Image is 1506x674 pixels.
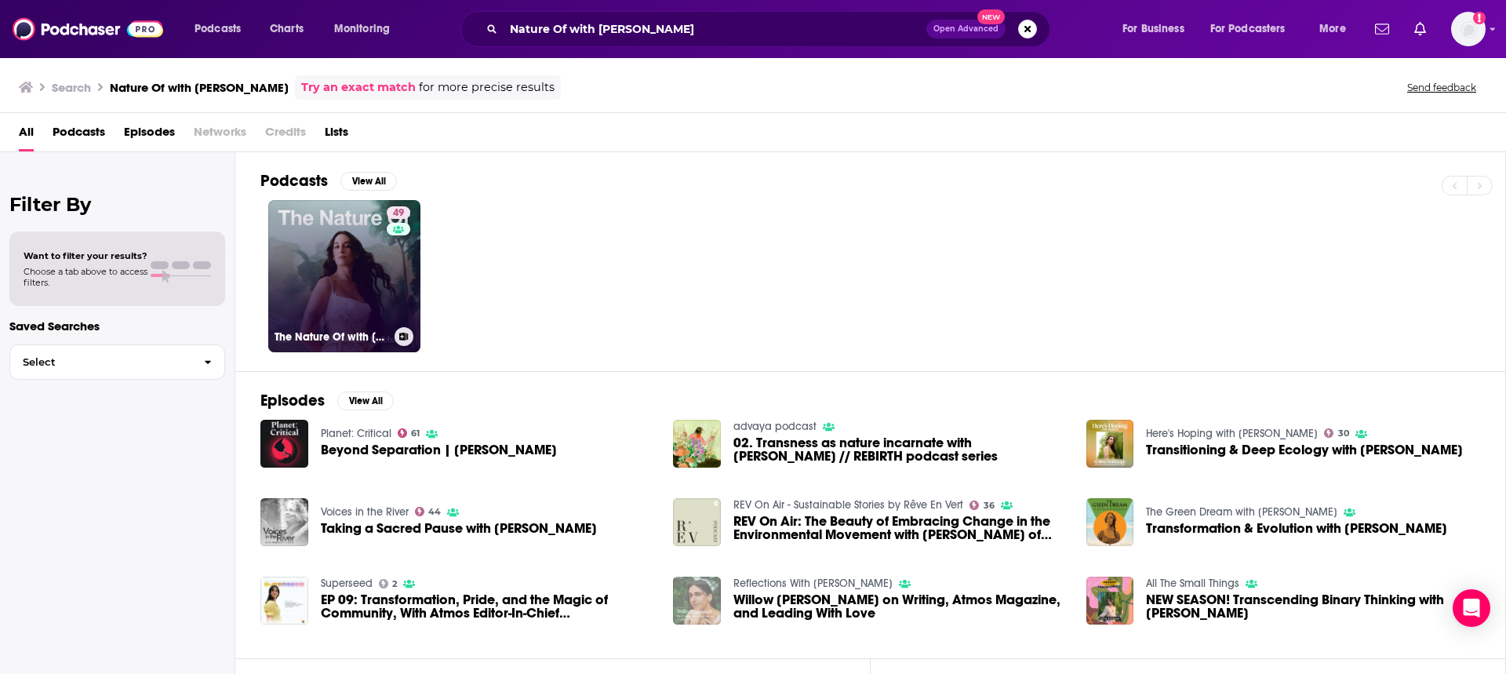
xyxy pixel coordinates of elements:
[1210,18,1286,40] span: For Podcasters
[1451,12,1486,46] button: Show profile menu
[419,78,555,97] span: for more precise results
[53,119,105,151] a: Podcasts
[1146,505,1337,519] a: The Green Dream with Dana Thomas
[733,436,1068,463] a: 02. Transness as nature incarnate with Willow Defebaugh // REBIRTH podcast series
[321,577,373,590] a: Superseed
[387,206,410,219] a: 49
[1369,16,1395,42] a: Show notifications dropdown
[504,16,926,42] input: Search podcasts, credits, & more...
[265,119,306,151] span: Credits
[1146,522,1447,535] a: Transformation & Evolution with Willow Defebaugh
[1451,12,1486,46] img: User Profile
[334,18,390,40] span: Monitoring
[260,171,397,191] a: PodcastsView All
[321,522,597,535] a: Taking a Sacred Pause with Willow Defebaugh
[195,18,241,40] span: Podcasts
[124,119,175,151] span: Episodes
[260,391,325,410] h2: Episodes
[52,80,91,95] h3: Search
[110,80,289,95] h3: Nature Of with [PERSON_NAME]
[733,577,893,590] a: Reflections With Salomé Gómez-Upegui
[379,579,398,588] a: 2
[194,119,246,151] span: Networks
[184,16,261,42] button: open menu
[323,16,410,42] button: open menu
[9,193,225,216] h2: Filter By
[977,9,1006,24] span: New
[1402,81,1481,94] button: Send feedback
[260,171,328,191] h2: Podcasts
[673,577,721,625] img: Willow Defebaugh on Writing, Atmos Magazine, and Leading With Love
[392,581,397,588] span: 2
[337,392,394,410] button: View All
[428,508,441,516] span: 44
[933,25,999,33] span: Open Advanced
[9,344,225,380] button: Select
[1200,16,1308,42] button: open menu
[321,593,655,620] span: EP 09: Transformation, Pride, and the Magic of Community, With Atmos Editor-In-Chief [PERSON_NAME]
[321,593,655,620] a: EP 09: Transformation, Pride, and the Magic of Community, With Atmos Editor-In-Chief Willow Defeb...
[260,577,308,625] img: EP 09: Transformation, Pride, and the Magic of Community, With Atmos Editor-In-Chief Willow Defeb...
[321,443,557,457] a: Beyond Separation | Willow Defebaugh
[1146,427,1318,440] a: Here's Hoping with Jayda G
[1146,522,1447,535] span: Transformation & Evolution with [PERSON_NAME]
[260,391,394,410] a: EpisodesView All
[340,172,397,191] button: View All
[1338,430,1349,437] span: 30
[411,430,420,437] span: 61
[1146,443,1463,457] a: Transitioning & Deep Ecology with Willow Defebaugh
[321,427,391,440] a: Planet: Critical
[1408,16,1432,42] a: Show notifications dropdown
[673,498,721,546] img: REV On Air: The Beauty of Embracing Change in the Environmental Movement with Willow Defebaugh of...
[275,330,388,344] h3: The Nature Of with [PERSON_NAME]
[9,319,225,333] p: Saved Searches
[24,266,147,288] span: Choose a tab above to access filters.
[398,428,420,438] a: 61
[415,507,442,516] a: 44
[260,498,308,546] img: Taking a Sacred Pause with Willow Defebaugh
[1086,577,1134,625] img: NEW SEASON! Transcending Binary Thinking with Willow Defebaugh
[1111,16,1204,42] button: open menu
[393,206,404,221] span: 49
[1086,420,1134,468] img: Transitioning & Deep Ecology with Willow Defebaugh
[301,78,416,97] a: Try an exact match
[733,515,1068,541] a: REV On Air: The Beauty of Embracing Change in the Environmental Movement with Willow Defebaugh of...
[673,420,721,468] img: 02. Transness as nature incarnate with Willow Defebaugh // REBIRTH podcast series
[733,593,1068,620] a: Willow Defebaugh on Writing, Atmos Magazine, and Leading With Love
[1146,593,1480,620] a: NEW SEASON! Transcending Binary Thinking with Willow Defebaugh
[13,14,163,44] img: Podchaser - Follow, Share and Rate Podcasts
[969,501,995,510] a: 36
[260,420,308,468] img: Beyond Separation | Willow Defebaugh
[733,498,963,512] a: REV On Air - Sustainable Stories by Rêve En Vert
[475,11,1065,47] div: Search podcasts, credits, & more...
[733,515,1068,541] span: REV On Air: The Beauty of Embracing Change in the Environmental Movement with [PERSON_NAME] of Atmos
[1308,16,1366,42] button: open menu
[260,16,313,42] a: Charts
[321,522,597,535] span: Taking a Sacred Pause with [PERSON_NAME]
[1453,589,1490,627] div: Open Intercom Messenger
[10,357,191,367] span: Select
[1086,498,1134,546] img: Transformation & Evolution with Willow Defebaugh
[1146,443,1463,457] span: Transitioning & Deep Ecology with [PERSON_NAME]
[1473,12,1486,24] svg: Add a profile image
[984,502,995,509] span: 36
[268,200,420,352] a: 49The Nature Of with [PERSON_NAME]
[1324,428,1349,438] a: 30
[325,119,348,151] span: Lists
[1451,12,1486,46] span: Logged in as RiverheadPublicity
[1146,593,1480,620] span: NEW SEASON! Transcending Binary Thinking with [PERSON_NAME]
[270,18,304,40] span: Charts
[926,20,1006,38] button: Open AdvancedNew
[24,250,147,261] span: Want to filter your results?
[19,119,34,151] a: All
[1146,577,1239,590] a: All The Small Things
